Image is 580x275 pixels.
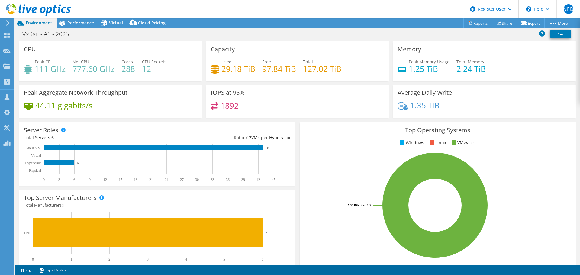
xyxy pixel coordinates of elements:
[26,20,52,26] span: Environment
[119,177,122,182] text: 15
[121,66,135,72] h4: 288
[63,202,65,208] span: 1
[195,177,199,182] text: 30
[142,59,166,65] span: CPU Sockets
[266,231,267,235] text: 6
[147,257,149,261] text: 3
[221,102,239,109] h4: 1892
[409,66,449,72] h4: 1.25 TiB
[262,66,296,72] h4: 97.84 TiB
[47,169,48,172] text: 0
[456,59,484,65] span: Total Memory
[24,89,127,96] h3: Peak Aggregate Network Throughput
[24,134,157,141] div: Total Servers:
[245,135,251,140] span: 7.2
[492,18,517,28] a: Share
[58,177,60,182] text: 3
[409,59,449,65] span: Peak Memory Usage
[51,135,54,140] span: 6
[463,18,492,28] a: Reports
[272,177,275,182] text: 45
[157,134,291,141] div: Ratio: VMs per Hypervisor
[256,177,260,182] text: 42
[359,203,371,207] tspan: ESXi 7.0
[16,266,35,274] a: 2
[35,102,92,109] h4: 44.11 gigabits/s
[211,89,245,96] h3: IOPS at 95%
[550,30,571,38] a: Print
[134,177,137,182] text: 18
[35,59,53,65] span: Peak CPU
[241,177,245,182] text: 39
[72,59,89,65] span: Net CPU
[185,257,187,261] text: 4
[544,18,572,28] a: More
[70,257,72,261] text: 1
[149,177,153,182] text: 21
[32,257,34,261] text: 0
[262,59,271,65] span: Free
[517,18,545,28] a: Export
[211,177,214,182] text: 33
[398,89,452,96] h3: Average Daily Write
[180,177,184,182] text: 27
[43,177,45,182] text: 0
[25,161,41,165] text: Hypervisor
[138,20,166,26] span: Cloud Pricing
[109,20,123,26] span: Virtual
[24,202,291,209] h4: Total Manufacturers:
[223,257,225,261] text: 5
[221,59,232,65] span: Used
[142,66,166,72] h4: 12
[303,66,341,72] h4: 127.02 TiB
[35,66,66,72] h4: 111 GHz
[24,46,36,53] h3: CPU
[211,46,235,53] h3: Capacity
[108,257,110,261] text: 2
[267,146,270,149] text: 43
[20,31,78,37] h1: VxRail - AS - 2025
[67,20,94,26] span: Performance
[24,127,58,133] h3: Server Roles
[348,203,359,207] tspan: 100.0%
[31,153,41,158] text: Virtual
[304,127,571,133] h3: Top Operating Systems
[221,66,255,72] h4: 29.18 TiB
[47,154,48,157] text: 0
[29,168,41,173] text: Physical
[35,266,70,274] a: Project Notes
[262,257,263,261] text: 6
[24,194,97,201] h3: Top Server Manufacturers
[398,46,421,53] h3: Memory
[73,177,75,182] text: 6
[303,59,313,65] span: Total
[26,146,41,150] text: Guest VM
[24,231,30,235] text: Dell
[89,177,91,182] text: 9
[428,139,446,146] li: Linux
[226,177,230,182] text: 36
[121,59,133,65] span: Cores
[165,177,168,182] text: 24
[526,6,531,12] svg: \n
[564,4,573,14] span: NFD
[450,139,474,146] li: VMware
[77,161,79,165] text: 6
[398,139,424,146] li: Windows
[456,66,486,72] h4: 2.24 TiB
[103,177,107,182] text: 12
[72,66,114,72] h4: 777.60 GHz
[410,102,440,109] h4: 1.35 TiB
